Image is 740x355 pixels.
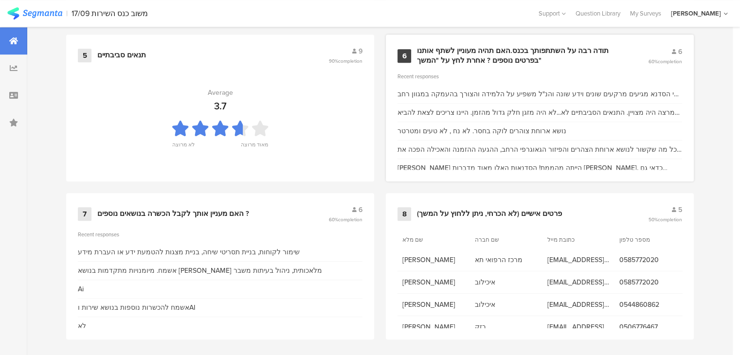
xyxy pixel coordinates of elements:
[678,47,682,57] span: 6
[571,9,625,18] a: Question Library
[78,207,91,221] div: 7
[78,284,84,294] div: Ai
[649,216,682,223] span: 50%
[329,216,362,223] span: 60%
[208,88,233,98] div: Average
[397,163,682,173] div: [PERSON_NAME] הייתה מהממת! הסדנאות האלו מאוד מדברות [PERSON_NAME], כדאי גם להביא הרצאות בנושא, וח...
[97,209,249,219] div: האם מעניין אותך לקבל הכשרה בנושאים נוספים ?
[658,58,682,65] span: completion
[402,277,465,287] span: [PERSON_NAME]
[359,205,362,215] span: 6
[66,8,68,19] div: |
[547,255,610,265] span: [EMAIL_ADDRESS][DOMAIN_NAME]
[172,141,195,154] div: לא מרוצה
[475,300,538,310] span: איכילוב
[678,205,682,215] span: 5
[397,72,682,80] div: Recent responses
[397,207,411,221] div: 8
[619,300,682,310] span: 0544860862
[78,247,300,257] div: שימור לקוחות, בניית תסריטי שיחה, בניית מצגות להטמעת ידע או העברת מידע
[397,89,682,99] div: באי הסדנא מגיעים מרקעים שונים וידע שונה והנ"ל משפיע על הלמידה והצורך בהעמקה במגוון רחב של נושאים....
[402,322,465,332] span: [PERSON_NAME]
[397,144,682,155] div: כל מה שקשור לנושא ארוחת הצהרים והפיזור הגאוגרפי הרחב, ההגעה ההזמנה והאכילה הפכה את החוויה לקצרה ב...
[214,99,227,113] div: 3.7
[547,235,591,244] section: כתובת מייל
[619,235,663,244] section: מספר טלפון
[359,46,362,56] span: 9
[475,322,538,332] span: בזק
[475,235,519,244] section: שם חברה
[619,322,682,332] span: 0506776467
[619,255,682,265] span: 0585772020
[649,58,682,65] span: 60%
[338,216,362,223] span: completion
[475,277,538,287] span: איכילוב
[329,57,362,65] span: 90%
[78,302,195,313] div: אשמח להכשרות נוספות בנושא שירות וAI
[539,6,566,21] div: Support
[658,216,682,223] span: completion
[402,235,446,244] section: שם מלא
[619,277,682,287] span: 0585772020
[397,49,411,63] div: 6
[417,209,562,219] div: פרטים אישיים (לא הכרחי, ניתן ללחוץ על המשך)
[397,107,682,118] div: המרצה היה מצויין. התנאים הסביבתיים לא...לא היה מזגן חלק גדול מהזמן. היינו צריכים לצאת להביא צהריי...
[241,141,268,154] div: מאוד מרוצה
[625,9,666,18] a: My Surveys
[97,51,146,60] div: תנאים סביבתיים
[547,277,610,287] span: [EMAIL_ADDRESS][DOMAIN_NAME]
[78,266,322,276] div: אשמח. מיומנויות מתקדמות בנושא [PERSON_NAME] מלאכותית, ניהול בעיתות משבר
[72,9,148,18] div: משוב כנס השירות 17/09
[402,300,465,310] span: [PERSON_NAME]
[78,231,362,238] div: Recent responses
[547,322,610,332] span: [EMAIL_ADDRESS][DOMAIN_NAME]
[417,46,625,65] div: תודה רבה על השתתפותך בכנס.האם תהיה מעוניין לשתף אותנו בפרטים נוספים ? אחרת לחץ על "המשך"
[7,7,62,19] img: segmanta logo
[475,255,538,265] span: מרכז הרפואי תא
[397,126,566,136] div: נושא ארוחת צוהרים לוקה בחסר. לא נח , לא טעים ומטרטר
[338,57,362,65] span: completion
[402,255,465,265] span: [PERSON_NAME]
[547,300,610,310] span: [EMAIL_ADDRESS][DOMAIN_NAME]
[671,9,721,18] div: [PERSON_NAME]
[78,49,91,62] div: 5
[78,321,86,331] div: לא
